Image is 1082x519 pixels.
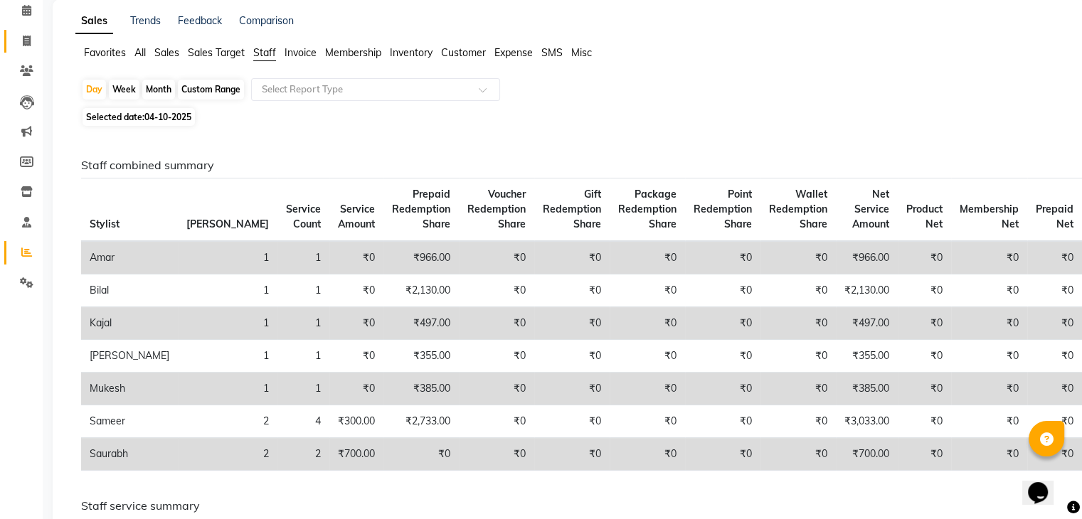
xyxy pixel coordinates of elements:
td: ₹0 [383,438,459,471]
td: ₹385.00 [836,373,898,405]
td: ₹0 [459,405,534,438]
td: ₹0 [685,274,760,307]
span: Prepaid Redemption Share [392,188,450,230]
td: ₹0 [760,438,836,471]
span: Expense [494,46,533,59]
td: 1 [178,340,277,373]
td: ₹0 [1027,340,1082,373]
td: ₹0 [610,241,685,274]
span: 04-10-2025 [144,112,191,122]
td: ₹0 [898,438,951,471]
td: 1 [277,274,329,307]
a: Comparison [239,14,294,27]
span: Stylist [90,218,120,230]
a: Sales [75,9,113,34]
td: Bilal [81,274,178,307]
td: ₹0 [1027,373,1082,405]
td: ₹0 [1027,274,1082,307]
td: ₹0 [610,373,685,405]
span: SMS [541,46,563,59]
a: Trends [130,14,161,27]
div: Day [83,80,106,100]
span: Sales [154,46,179,59]
span: [PERSON_NAME] [186,218,269,230]
span: Voucher Redemption Share [467,188,526,230]
td: ₹0 [760,405,836,438]
td: ₹0 [685,373,760,405]
td: ₹0 [534,373,610,405]
td: ₹966.00 [836,241,898,274]
span: Inventory [390,46,433,59]
td: ₹0 [898,340,951,373]
td: ₹700.00 [836,438,898,471]
td: ₹355.00 [383,340,459,373]
td: Kajal [81,307,178,340]
td: ₹0 [329,307,383,340]
td: ₹0 [610,307,685,340]
td: ₹0 [534,340,610,373]
span: Net Service Amount [852,188,889,230]
td: ₹385.00 [383,373,459,405]
td: ₹0 [685,307,760,340]
td: ₹0 [951,274,1027,307]
td: ₹0 [685,241,760,274]
td: ₹0 [459,438,534,471]
td: ₹355.00 [836,340,898,373]
span: Service Amount [338,203,375,230]
td: ₹0 [329,241,383,274]
td: ₹0 [898,274,951,307]
a: Feedback [178,14,222,27]
td: Saurabh [81,438,178,471]
td: ₹0 [534,241,610,274]
td: ₹0 [329,274,383,307]
td: ₹700.00 [329,438,383,471]
span: Gift Redemption Share [543,188,601,230]
td: ₹300.00 [329,405,383,438]
td: Sameer [81,405,178,438]
td: 1 [277,373,329,405]
td: ₹0 [534,307,610,340]
td: ₹0 [1027,405,1082,438]
span: Package Redemption Share [618,188,677,230]
span: Invoice [285,46,317,59]
td: ₹0 [534,405,610,438]
td: ₹0 [898,307,951,340]
td: ₹0 [898,405,951,438]
span: Staff [253,46,276,59]
td: ₹966.00 [383,241,459,274]
iframe: chat widget [1022,462,1068,505]
td: ₹0 [951,438,1027,471]
td: ₹0 [459,307,534,340]
span: Membership [325,46,381,59]
td: ₹0 [760,340,836,373]
td: 1 [178,241,277,274]
td: 4 [277,405,329,438]
td: 1 [277,340,329,373]
td: ₹0 [951,405,1027,438]
td: Mukesh [81,373,178,405]
span: All [134,46,146,59]
td: 2 [178,405,277,438]
td: 1 [178,373,277,405]
td: [PERSON_NAME] [81,340,178,373]
span: Favorites [84,46,126,59]
div: Week [109,80,139,100]
span: Misc [571,46,592,59]
div: Month [142,80,175,100]
span: Customer [441,46,486,59]
td: ₹497.00 [383,307,459,340]
td: ₹0 [951,373,1027,405]
td: 1 [178,307,277,340]
span: Wallet Redemption Share [769,188,827,230]
div: Custom Range [178,80,244,100]
td: ₹0 [951,340,1027,373]
span: Point Redemption Share [694,188,752,230]
td: ₹0 [459,241,534,274]
td: ₹0 [610,340,685,373]
td: ₹0 [1027,438,1082,471]
td: ₹0 [760,307,836,340]
td: 1 [277,241,329,274]
td: ₹0 [685,438,760,471]
td: 2 [178,438,277,471]
td: ₹0 [898,373,951,405]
